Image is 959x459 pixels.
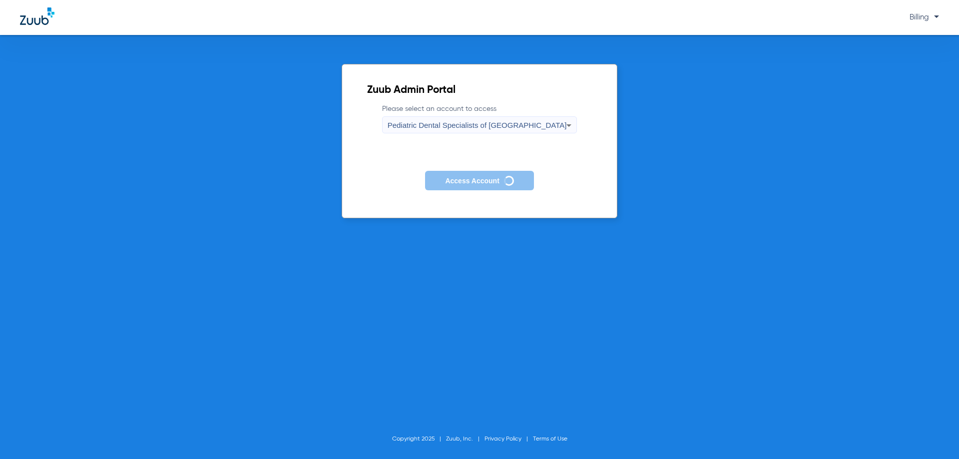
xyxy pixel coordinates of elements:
[382,104,577,133] label: Please select an account to access
[388,121,567,129] span: Pediatric Dental Specialists of [GEOGRAPHIC_DATA]
[909,411,959,459] iframe: Chat Widget
[20,7,54,25] img: Zuub Logo
[445,177,499,185] span: Access Account
[367,85,592,95] h2: Zuub Admin Portal
[910,13,939,21] span: Billing
[484,436,521,442] a: Privacy Policy
[425,171,533,190] button: Access Account
[446,434,484,444] li: Zuub, Inc.
[392,434,446,444] li: Copyright 2025
[533,436,567,442] a: Terms of Use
